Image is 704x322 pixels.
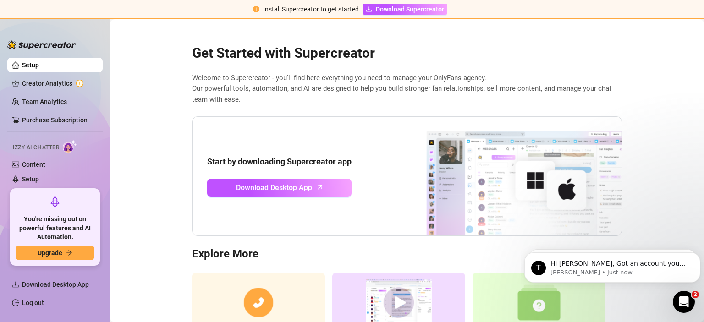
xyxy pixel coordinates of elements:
h3: Explore More [192,247,622,262]
span: Download Desktop App [22,281,89,288]
span: rocket [49,196,60,207]
span: Install Supercreator to get started [263,5,359,13]
strong: Start by downloading Supercreator app [207,157,352,166]
iframe: Intercom live chat [673,291,695,313]
img: download app [392,117,621,236]
a: Setup [22,175,39,183]
span: 2 [692,291,699,298]
a: Download Desktop Apparrow-up [207,179,352,197]
img: AI Chatter [63,140,77,153]
span: Download Desktop App [236,182,312,193]
a: Team Analytics [22,98,67,105]
a: Content [22,161,45,168]
span: Download Supercreator [376,4,444,14]
button: Upgradearrow-right [16,246,94,260]
a: Download Supercreator [363,4,447,15]
a: Creator Analytics exclamation-circle [22,76,95,91]
span: exclamation-circle [253,6,259,12]
a: Setup [22,61,39,69]
img: logo-BBDzfeDw.svg [7,40,76,49]
span: Upgrade [38,249,62,257]
span: arrow-right [66,250,72,256]
h2: Get Started with Supercreator [192,44,622,62]
span: Izzy AI Chatter [13,143,59,152]
span: download [12,281,19,288]
span: download [366,6,372,12]
a: Purchase Subscription [22,113,95,127]
iframe: Intercom notifications message [521,233,704,297]
a: Log out [22,299,44,306]
span: arrow-up [315,182,325,192]
span: You're missing out on powerful features and AI Automation. [16,215,94,242]
span: Welcome to Supercreator - you’ll find here everything you need to manage your OnlyFans agency. Ou... [192,73,622,105]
